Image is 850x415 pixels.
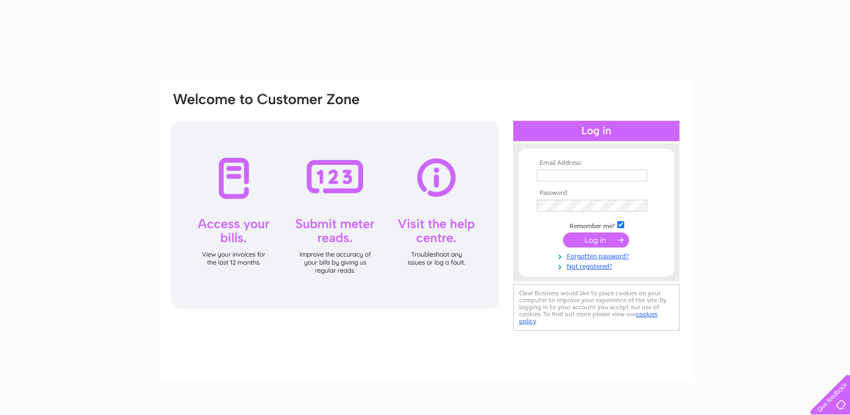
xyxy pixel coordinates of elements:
div: Clear Business would like to place cookies on your computer to improve your experience of the sit... [513,284,679,331]
input: Submit [563,232,629,247]
th: Password: [534,190,659,197]
a: Forgotten password? [537,250,659,260]
a: Not registered? [537,260,659,271]
a: cookies policy [519,310,657,325]
td: Remember me? [534,220,659,230]
th: Email Address: [534,159,659,167]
